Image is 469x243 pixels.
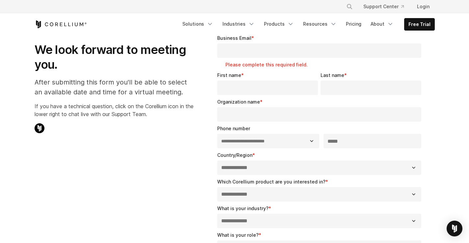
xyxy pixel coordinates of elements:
label: Please complete this required field. [225,61,424,68]
a: Solutions [178,18,217,30]
span: First name [217,72,241,78]
a: Support Center [358,1,409,12]
span: What is your industry? [217,206,269,211]
span: Business Email [217,35,251,41]
div: Navigation Menu [178,18,435,31]
a: Login [412,1,435,12]
p: If you have a technical question, click on the Corellium icon in the lower right to chat live wit... [35,102,194,118]
div: Navigation Menu [338,1,435,12]
h1: We look forward to meeting you. [35,42,194,72]
div: Open Intercom Messenger [447,221,462,236]
a: Products [260,18,298,30]
span: Organization name [217,99,260,105]
span: What is your role? [217,232,259,238]
span: Country/Region [217,152,252,158]
p: After submitting this form you'll be able to select an available date and time for a virtual meet... [35,77,194,97]
a: Free Trial [404,18,434,30]
img: Corellium Chat Icon [35,123,44,133]
a: Corellium Home [35,20,87,28]
a: Industries [219,18,259,30]
span: Last name [321,72,344,78]
span: Which Corellium product are you interested in? [217,179,326,184]
a: Resources [299,18,341,30]
button: Search [344,1,355,12]
a: Pricing [342,18,365,30]
span: Phone number [217,126,250,131]
a: About [367,18,398,30]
